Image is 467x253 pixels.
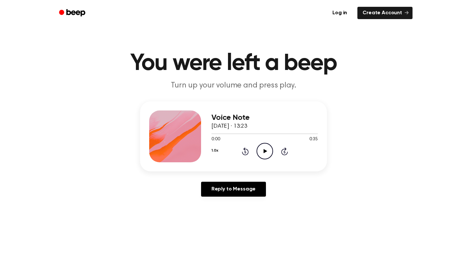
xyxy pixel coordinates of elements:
[67,52,400,75] h1: You were left a beep
[211,113,318,122] h3: Voice Note
[211,145,218,156] button: 1.0x
[201,182,266,197] a: Reply to Message
[357,7,413,19] a: Create Account
[109,80,358,91] p: Turn up your volume and press play.
[211,136,220,143] span: 0:00
[309,136,318,143] span: 0:35
[54,7,91,19] a: Beep
[211,123,247,129] span: [DATE] · 13:23
[326,6,353,20] a: Log in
